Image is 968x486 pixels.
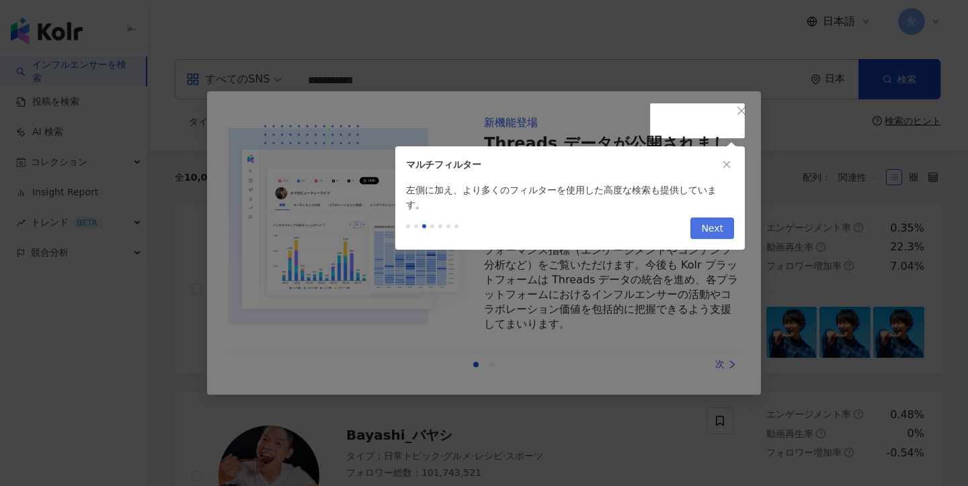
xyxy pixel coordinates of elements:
[722,160,731,169] span: close
[719,157,734,172] button: close
[395,183,745,212] div: 左側に加え、より多くのフィルターを使用した高度な検索も提供しています。
[701,218,723,240] span: Next
[406,157,719,172] div: マルチフィルター
[690,217,734,239] button: Next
